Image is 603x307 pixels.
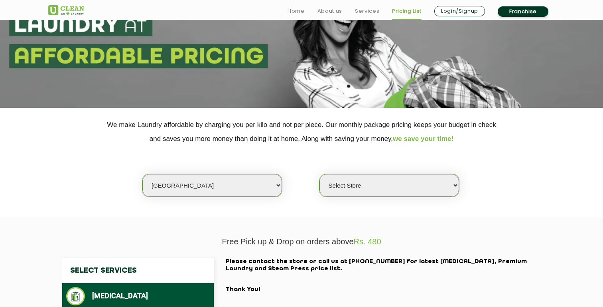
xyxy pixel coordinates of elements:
a: Pricing List [392,6,422,16]
span: Rs. 480 [354,237,381,246]
img: UClean Laundry and Dry Cleaning [48,5,84,15]
li: [MEDICAL_DATA] [66,287,210,305]
a: Franchise [498,6,548,17]
a: Services [355,6,379,16]
h4: Select Services [62,258,214,283]
p: We make Laundry affordable by charging you per kilo and not per piece. Our monthly package pricin... [48,118,555,146]
p: Free Pick up & Drop on orders above [48,237,555,246]
span: we save your time! [393,135,453,143]
img: Dry Cleaning [66,287,85,305]
a: Home [288,6,305,16]
a: About us [317,6,342,16]
h2: Please contact the store or call us at [PHONE_NUMBER] for latest [MEDICAL_DATA], Premium Laundry ... [226,258,541,293]
a: Login/Signup [434,6,485,16]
